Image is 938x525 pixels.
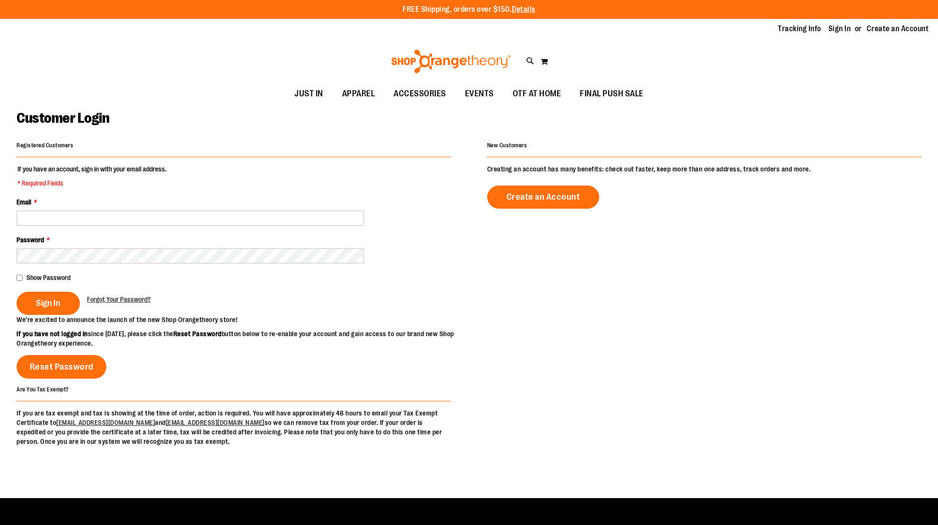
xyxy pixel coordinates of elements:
[30,362,94,372] span: Reset Password
[87,295,151,304] a: Forgot Your Password?
[26,274,70,281] span: Show Password
[17,110,109,126] span: Customer Login
[17,329,469,348] p: since [DATE], please click the button below to re-enable your account and gain access to our bran...
[487,142,527,149] strong: New Customers
[570,83,653,105] a: FINAL PUSH SALE
[173,330,222,338] strong: Reset Password
[166,419,265,426] a: [EMAIL_ADDRESS][DOMAIN_NAME]
[828,24,851,34] a: Sign In
[778,24,821,34] a: Tracking Info
[17,330,88,338] strong: If you have not logged in
[503,83,571,105] a: OTF AT HOME
[17,386,69,392] strong: Are You Tax Exempt?
[17,142,73,149] strong: Registered Customers
[507,192,580,202] span: Create an Account
[513,83,561,104] span: OTF AT HOME
[867,24,929,34] a: Create an Account
[403,4,535,15] p: FREE Shipping, orders over $150.
[17,408,451,446] p: If you are tax exempt and tax is showing at the time of order, action is required. You will have ...
[17,178,166,188] span: * Required Fields
[487,186,600,209] a: Create an Account
[342,83,375,104] span: APPAREL
[512,5,535,14] a: Details
[394,83,446,104] span: ACCESSORIES
[56,419,155,426] a: [EMAIL_ADDRESS][DOMAIN_NAME]
[456,83,503,105] a: EVENTS
[487,164,921,174] p: Creating an account has many benefits: check out faster, keep more than one address, track orders...
[17,198,31,206] span: Email
[36,298,60,308] span: Sign In
[384,83,456,105] a: ACCESSORIES
[465,83,494,104] span: EVENTS
[17,315,469,324] p: We’re excited to announce the launch of the new Shop Orangetheory store!
[17,355,106,379] a: Reset Password
[87,296,151,303] span: Forgot Your Password?
[17,164,167,188] legend: If you have an account, sign in with your email address.
[580,83,644,104] span: FINAL PUSH SALE
[333,83,385,105] a: APPAREL
[285,83,333,105] a: JUST IN
[17,292,80,315] button: Sign In
[294,83,323,104] span: JUST IN
[390,50,512,73] img: Shop Orangetheory
[17,236,44,244] span: Password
